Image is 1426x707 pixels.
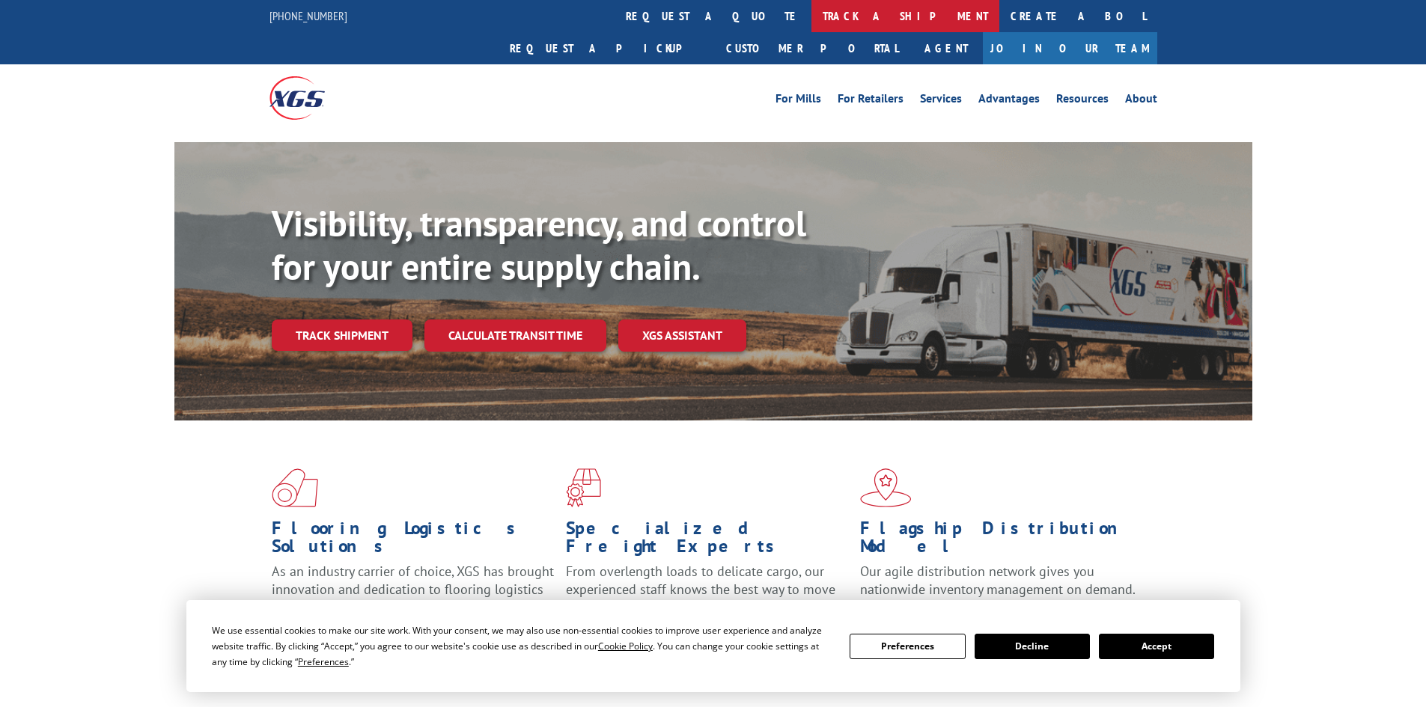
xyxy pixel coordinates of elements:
span: Our agile distribution network gives you nationwide inventory management on demand. [860,563,1136,598]
button: Preferences [850,634,965,659]
h1: Flagship Distribution Model [860,519,1143,563]
img: xgs-icon-flagship-distribution-model-red [860,468,912,507]
a: Advantages [978,93,1040,109]
p: From overlength loads to delicate cargo, our experienced staff knows the best way to move your fr... [566,563,849,629]
span: As an industry carrier of choice, XGS has brought innovation and dedication to flooring logistics... [272,563,554,616]
a: [PHONE_NUMBER] [269,8,347,23]
a: XGS ASSISTANT [618,319,746,352]
b: Visibility, transparency, and control for your entire supply chain. [272,200,806,290]
div: We use essential cookies to make our site work. With your consent, we may also use non-essential ... [212,622,832,670]
a: Agent [909,32,983,64]
a: Services [920,93,962,109]
img: xgs-icon-total-supply-chain-intelligence-red [272,468,318,507]
img: xgs-icon-focused-on-flooring-red [566,468,601,507]
h1: Flooring Logistics Solutions [272,519,555,563]
a: For Mills [776,93,821,109]
a: For Retailers [838,93,904,109]
a: Calculate transit time [424,319,606,352]
a: Customer Portal [715,32,909,64]
a: Resources [1056,93,1109,109]
a: Track shipment [272,319,412,351]
span: Preferences [298,655,349,668]
div: Cookie Consent Prompt [186,600,1240,692]
a: Request a pickup [499,32,715,64]
button: Decline [975,634,1090,659]
button: Accept [1099,634,1214,659]
a: Join Our Team [983,32,1157,64]
a: About [1125,93,1157,109]
h1: Specialized Freight Experts [566,519,849,563]
span: Cookie Policy [598,640,653,652]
